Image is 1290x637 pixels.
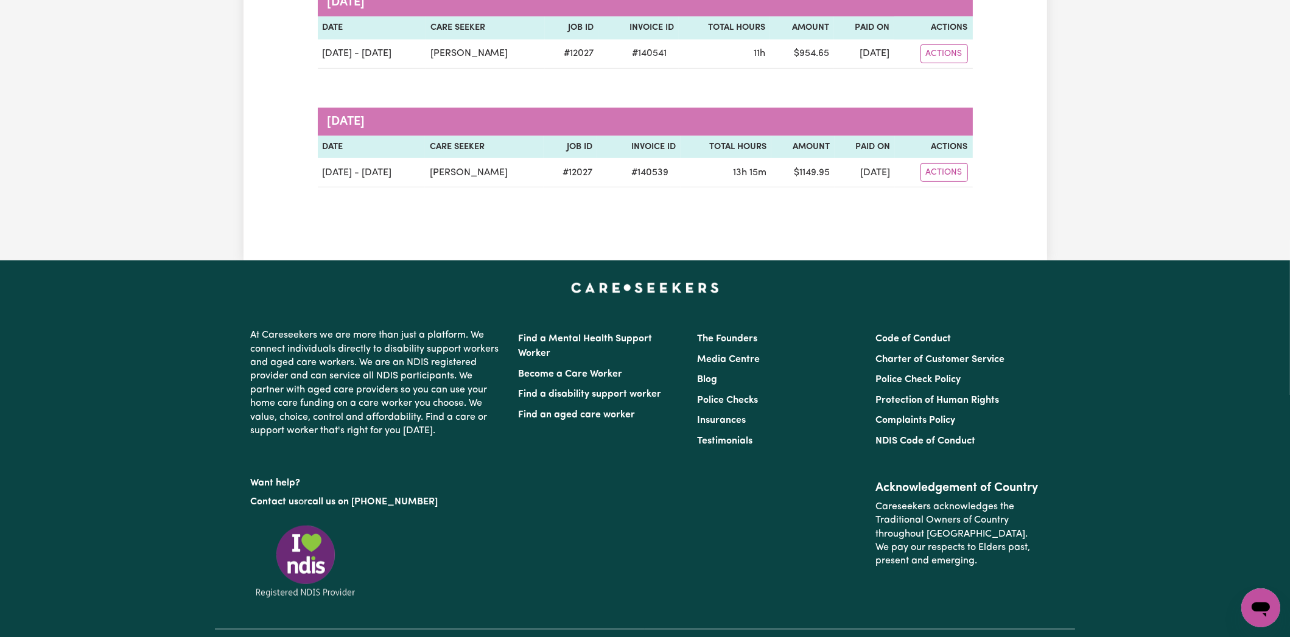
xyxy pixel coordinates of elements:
td: [DATE] - [DATE] [318,40,426,69]
p: Want help? [251,472,504,490]
a: Insurances [697,416,746,425]
th: Total Hours [679,16,770,40]
th: Amount [770,16,834,40]
p: Careseekers acknowledges the Traditional Owners of Country throughout [GEOGRAPHIC_DATA]. We pay o... [875,495,1039,573]
a: Police Checks [697,395,758,405]
p: or [251,490,504,513]
th: Job ID [544,136,597,159]
span: 13 hours 15 minutes [733,168,766,178]
th: Paid On [835,136,895,159]
button: Actions [920,44,968,63]
p: At Careseekers we are more than just a platform. We connect individuals directly to disability su... [251,324,504,442]
a: Complaints Policy [875,416,955,425]
a: Code of Conduct [875,334,951,344]
td: # 12027 [544,158,597,187]
th: Amount [771,136,835,159]
span: 11 hours [754,49,765,58]
th: Job ID [545,16,599,40]
span: # 140541 [625,46,674,61]
caption: [DATE] [318,108,973,136]
th: Total Hours [681,136,771,159]
th: Date [318,136,425,159]
a: Testimonials [697,436,752,446]
a: NDIS Code of Conduct [875,436,975,446]
a: Blog [697,375,717,385]
span: # 140539 [624,165,676,180]
td: [DATE] - [DATE] [318,158,425,187]
a: Charter of Customer Service [875,355,1004,364]
th: Care Seeker [426,16,545,40]
td: [DATE] [834,40,894,69]
a: Become a Care Worker [519,369,623,379]
a: Find an aged care worker [519,410,636,420]
td: [PERSON_NAME] [426,40,545,69]
td: [PERSON_NAME] [425,158,544,187]
th: Invoice ID [597,136,681,159]
iframe: Button to launch messaging window [1241,588,1280,627]
th: Actions [894,16,972,40]
th: Actions [895,136,972,159]
a: Contact us [251,497,299,507]
button: Actions [920,163,968,182]
th: Invoice ID [598,16,679,40]
a: Police Check Policy [875,375,961,385]
a: Find a disability support worker [519,389,662,399]
a: call us on [PHONE_NUMBER] [308,497,438,507]
th: Date [318,16,426,40]
a: Protection of Human Rights [875,395,999,405]
th: Care Seeker [425,136,544,159]
a: The Founders [697,334,757,344]
td: [DATE] [835,158,895,187]
h2: Acknowledgement of Country [875,481,1039,495]
img: Registered NDIS provider [251,523,360,599]
td: $ 1149.95 [771,158,835,187]
th: Paid On [834,16,894,40]
td: $ 954.65 [770,40,834,69]
a: Media Centre [697,355,760,364]
a: Careseekers home page [571,282,719,292]
td: # 12027 [545,40,599,69]
a: Find a Mental Health Support Worker [519,334,653,358]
